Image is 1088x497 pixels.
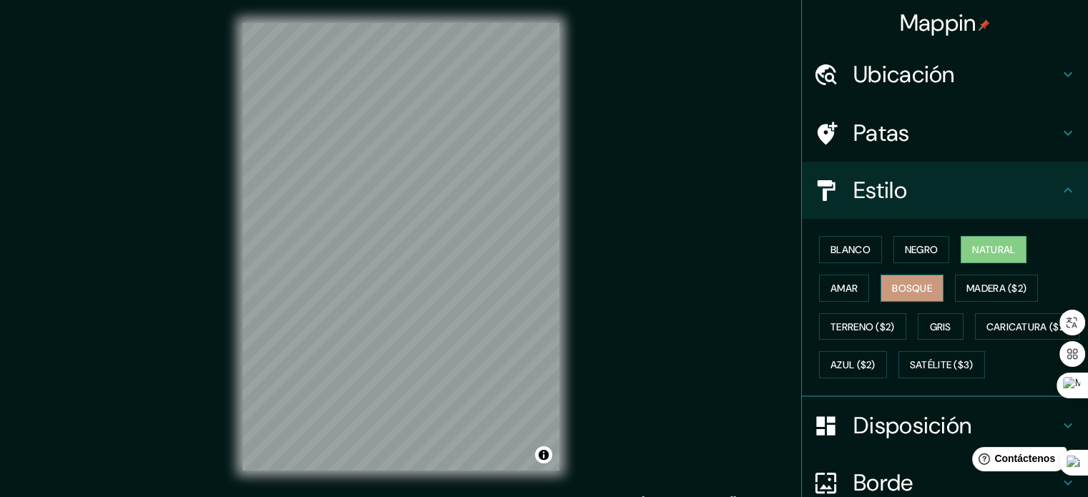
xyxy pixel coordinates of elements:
button: Azul ($2) [819,351,887,378]
button: Natural [961,236,1026,263]
font: Natural [972,243,1015,256]
font: Estilo [853,175,907,205]
font: Satélite ($3) [910,359,974,372]
button: Bosque [881,275,944,302]
font: Patas [853,118,910,148]
font: Gris [930,320,951,333]
button: Blanco [819,236,882,263]
font: Azul ($2) [830,359,876,372]
button: Madera ($2) [955,275,1038,302]
button: Satélite ($3) [898,351,985,378]
div: Disposición [802,397,1088,454]
font: Madera ($2) [966,282,1026,295]
font: Terreno ($2) [830,320,895,333]
font: Negro [905,243,938,256]
font: Disposición [853,410,971,441]
button: Gris [918,313,964,340]
font: Blanco [830,243,871,256]
font: Amar [830,282,858,295]
button: Negro [893,236,950,263]
font: Caricatura ($2) [986,320,1069,333]
font: Mappin [900,8,976,38]
font: Bosque [892,282,932,295]
img: pin-icon.png [979,19,990,31]
canvas: Mapa [242,23,559,471]
button: Caricatura ($2) [975,313,1080,340]
font: Ubicación [853,59,955,89]
div: Estilo [802,162,1088,219]
iframe: Lanzador de widgets de ayuda [961,441,1072,481]
button: Amar [819,275,869,302]
div: Ubicación [802,46,1088,103]
button: Activar o desactivar atribución [535,446,552,463]
div: Patas [802,104,1088,162]
button: Terreno ($2) [819,313,906,340]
